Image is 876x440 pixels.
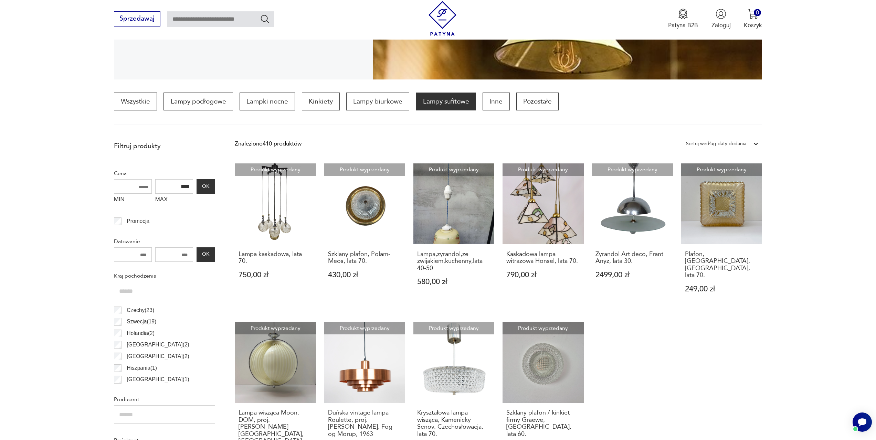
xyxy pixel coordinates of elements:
[114,142,215,151] p: Filtruj produkty
[346,93,409,110] a: Lampy biurkowe
[328,251,402,265] h3: Szklany plafon, Polam-Meos, lata 70.
[114,194,152,207] label: MIN
[744,9,762,29] button: 0Koszyk
[711,9,731,29] button: Zaloguj
[686,139,746,148] div: Sortuj według daty dodania
[114,93,157,110] a: Wszystkie
[417,251,491,272] h3: Lampa,żyrandol,ze zwijakiem,kuchenny,lata 40-50
[114,169,215,178] p: Cena
[853,412,872,432] iframe: Smartsupp widget button
[127,317,156,326] p: Szwecja ( 19 )
[668,9,698,29] button: Patyna B2B
[127,306,154,315] p: Czechy ( 23 )
[127,352,189,361] p: [GEOGRAPHIC_DATA] ( 2 )
[681,163,762,309] a: Produkt wyprzedanyPlafon, kinkiet, Niemcy, lata 70.Plafon, [GEOGRAPHIC_DATA], [GEOGRAPHIC_DATA], ...
[711,21,731,29] p: Zaloguj
[197,247,215,262] button: OK
[155,194,193,207] label: MAX
[685,286,759,293] p: 249,00 zł
[239,251,312,265] h3: Lampa kaskadowa, lata 70.
[127,364,157,373] p: Hiszpania ( 1 )
[503,163,583,309] a: Produkt wyprzedanyKaskadowa lampa witrażowa Honsel, lata 70.Kaskadowa lampa witrażowa Honsel, lat...
[678,9,688,19] img: Ikona medalu
[127,329,155,338] p: Holandia ( 2 )
[685,251,759,279] h3: Plafon, [GEOGRAPHIC_DATA], [GEOGRAPHIC_DATA], lata 70.
[114,237,215,246] p: Datowanie
[592,163,673,309] a: Produkt wyprzedanyŻyrandol Art deco, Frant Anyż, lata 30.Żyrandol Art deco, Frant Anyż, lata 30.2...
[114,17,160,22] a: Sprzedawaj
[506,409,580,438] h3: Szklany plafon / kinkiet firmy Graewe, [GEOGRAPHIC_DATA], lata 60.
[668,9,698,29] a: Ikona medaluPatyna B2B
[417,278,491,286] p: 580,00 zł
[114,395,215,404] p: Producent
[127,217,149,226] p: Promocja
[668,21,698,29] p: Patyna B2B
[328,271,402,279] p: 430,00 zł
[506,251,580,265] h3: Kaskadowa lampa witrażowa Honsel, lata 70.
[425,1,460,36] img: Patyna - sklep z meblami i dekoracjami vintage
[416,93,476,110] a: Lampy sufitowe
[748,9,758,19] img: Ikona koszyka
[239,271,312,279] p: 750,00 zł
[114,271,215,280] p: Kraj pochodzenia
[324,163,405,309] a: Produkt wyprzedanySzklany plafon, Polam-Meos, lata 70.Szklany plafon, Polam-Meos, lata 70.430,00 zł
[516,93,559,110] a: Pozostałe
[197,179,215,194] button: OK
[235,163,316,309] a: Produkt wyprzedanyLampa kaskadowa, lata 70.Lampa kaskadowa, lata 70.750,00 zł
[302,93,340,110] a: Kinkiety
[417,409,491,438] h3: Kryształowa lampa wisząca, Kamenicky Senov, Czechosłowacja, lata 70.
[716,9,726,19] img: Ikonka użytkownika
[235,139,302,148] div: Znaleziono 410 produktów
[754,9,761,16] div: 0
[163,93,233,110] a: Lampy podłogowe
[506,271,580,279] p: 790,00 zł
[413,163,494,309] a: Produkt wyprzedanyLampa,żyrandol,ze zwijakiem,kuchenny,lata 40-50Lampa,żyrandol,ze zwijakiem,kuch...
[127,375,189,384] p: [GEOGRAPHIC_DATA] ( 1 )
[114,11,160,26] button: Sprzedawaj
[595,251,669,265] h3: Żyrandol Art deco, Frant Anyż, lata 30.
[240,93,295,110] a: Lampki nocne
[744,21,762,29] p: Koszyk
[595,271,669,279] p: 2499,00 zł
[260,14,270,24] button: Szukaj
[483,93,509,110] a: Inne
[127,340,189,349] p: [GEOGRAPHIC_DATA] ( 2 )
[328,409,402,438] h3: Duńska vintage lampa Roulette, proj. [PERSON_NAME], Fog og Morup, 1963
